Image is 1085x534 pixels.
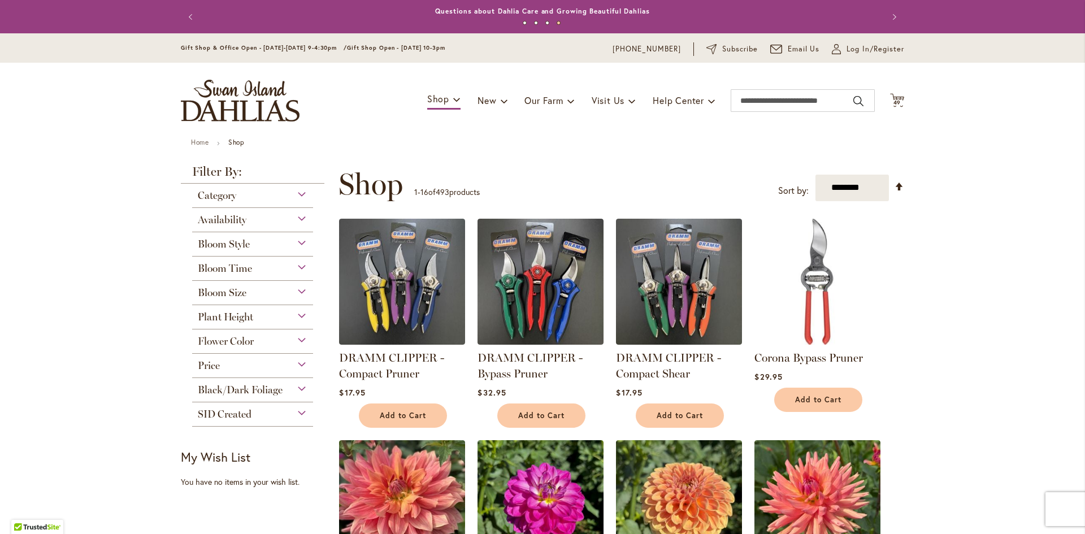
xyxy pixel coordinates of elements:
[339,387,365,398] span: $17.95
[478,219,604,345] img: DRAMM CLIPPER - Bypass Pruner
[339,336,465,347] a: DRAMM CLIPPER - Compact Pruner
[832,44,904,55] a: Log In/Register
[706,44,758,55] a: Subscribe
[191,138,209,146] a: Home
[770,44,820,55] a: Email Us
[228,138,244,146] strong: Shop
[754,336,880,347] a: Corona Bypass Pruner
[616,219,742,345] img: DRAMM CLIPPER - Compact Shear
[774,388,862,412] button: Add to Cart
[882,6,904,28] button: Next
[592,94,624,106] span: Visit Us
[478,351,583,380] a: DRAMM CLIPPER - Bypass Pruner
[545,21,549,25] button: 3 of 4
[181,44,347,51] span: Gift Shop & Office Open - [DATE]-[DATE] 9-4:30pm /
[181,166,324,184] strong: Filter By:
[613,44,681,55] a: [PHONE_NUMBER]
[198,189,236,202] span: Category
[198,238,250,250] span: Bloom Style
[198,359,220,372] span: Price
[722,44,758,55] span: Subscribe
[795,395,841,405] span: Add to Cart
[198,408,251,420] span: SID Created
[420,186,428,197] span: 16
[616,387,642,398] span: $17.95
[524,94,563,106] span: Our Farm
[198,311,253,323] span: Plant Height
[198,335,254,348] span: Flower Color
[534,21,538,25] button: 2 of 4
[339,219,465,345] img: DRAMM CLIPPER - Compact Pruner
[754,219,880,345] img: Corona Bypass Pruner
[754,351,863,364] a: Corona Bypass Pruner
[788,44,820,55] span: Email Us
[181,6,203,28] button: Previous
[347,44,445,51] span: Gift Shop Open - [DATE] 10-3pm
[436,186,449,197] span: 493
[557,21,561,25] button: 4 of 4
[198,214,246,226] span: Availability
[754,371,782,382] span: $29.95
[893,99,901,106] span: 49
[616,351,721,380] a: DRAMM CLIPPER - Compact Shear
[427,93,449,105] span: Shop
[478,94,496,106] span: New
[359,403,447,428] button: Add to Cart
[414,186,418,197] span: 1
[181,449,250,465] strong: My Wish List
[657,411,703,420] span: Add to Cart
[497,403,585,428] button: Add to Cart
[478,336,604,347] a: DRAMM CLIPPER - Bypass Pruner
[181,80,300,121] a: store logo
[636,403,724,428] button: Add to Cart
[478,387,506,398] span: $32.95
[778,180,809,201] label: Sort by:
[8,494,40,526] iframe: Launch Accessibility Center
[380,411,426,420] span: Add to Cart
[653,94,704,106] span: Help Center
[181,476,332,488] div: You have no items in your wish list.
[338,167,403,201] span: Shop
[523,21,527,25] button: 1 of 4
[518,411,565,420] span: Add to Cart
[198,384,283,396] span: Black/Dark Foliage
[435,7,649,15] a: Questions about Dahlia Care and Growing Beautiful Dahlias
[339,351,444,380] a: DRAMM CLIPPER - Compact Pruner
[414,183,480,201] p: - of products
[890,93,904,108] button: 49
[198,286,246,299] span: Bloom Size
[198,262,252,275] span: Bloom Time
[847,44,904,55] span: Log In/Register
[616,336,742,347] a: DRAMM CLIPPER - Compact Shear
